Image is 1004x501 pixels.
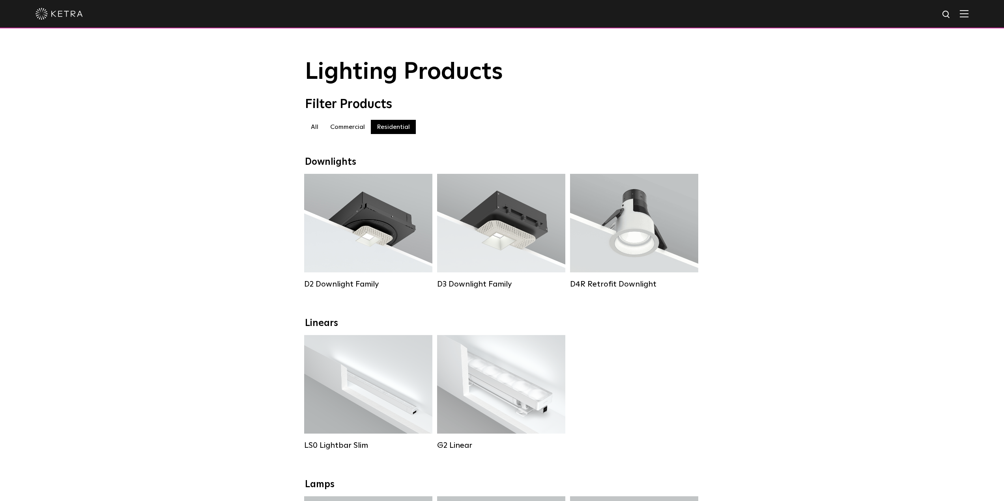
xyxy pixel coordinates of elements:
[305,156,699,168] div: Downlights
[437,335,565,453] a: G2 Linear Lumen Output:400 / 700 / 1000Colors:WhiteBeam Angles:Flood / [GEOGRAPHIC_DATA] / Narrow...
[304,441,432,450] div: LS0 Lightbar Slim
[305,60,503,84] span: Lighting Products
[305,120,324,134] label: All
[570,174,698,291] a: D4R Retrofit Downlight Lumen Output:800Colors:White / BlackBeam Angles:15° / 25° / 40° / 60°Watta...
[305,479,699,490] div: Lamps
[960,10,968,17] img: Hamburger%20Nav.svg
[36,8,83,20] img: ketra-logo-2019-white
[437,174,565,291] a: D3 Downlight Family Lumen Output:700 / 900 / 1100Colors:White / Black / Silver / Bronze / Paintab...
[437,441,565,450] div: G2 Linear
[437,279,565,289] div: D3 Downlight Family
[942,10,952,20] img: search icon
[371,120,416,134] label: Residential
[304,174,432,291] a: D2 Downlight Family Lumen Output:1200Colors:White / Black / Gloss Black / Silver / Bronze / Silve...
[304,279,432,289] div: D2 Downlight Family
[304,335,432,453] a: LS0 Lightbar Slim Lumen Output:200 / 350Colors:White / BlackControl:X96 Controller
[305,318,699,329] div: Linears
[305,97,699,112] div: Filter Products
[324,120,371,134] label: Commercial
[570,279,698,289] div: D4R Retrofit Downlight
